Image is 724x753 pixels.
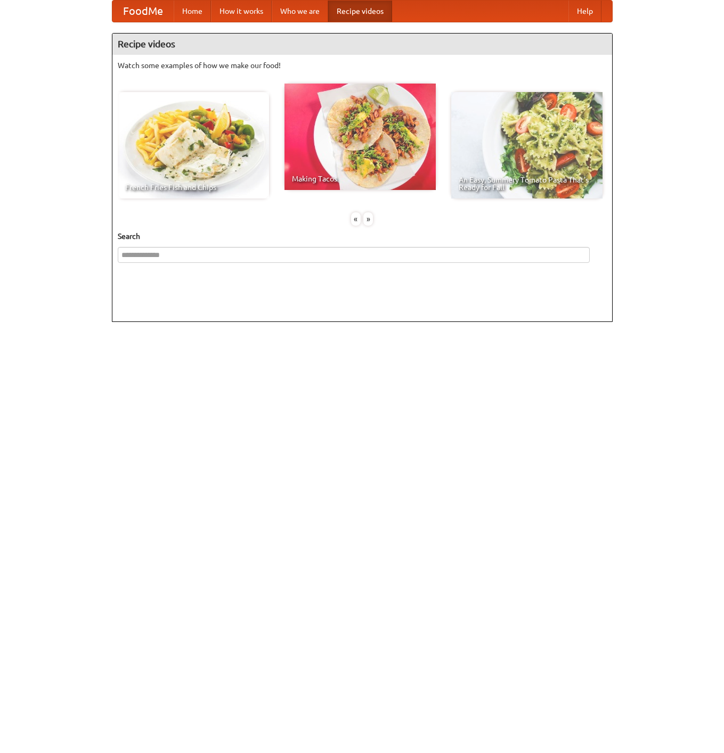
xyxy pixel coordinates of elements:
[112,1,174,22] a: FoodMe
[351,212,361,226] div: «
[118,60,607,71] p: Watch some examples of how we make our food!
[451,92,603,198] a: An Easy, Summery Tomato Pasta That's Ready for Fall
[459,176,595,191] span: An Easy, Summery Tomato Pasta That's Ready for Fall
[568,1,601,22] a: Help
[328,1,392,22] a: Recipe videos
[118,231,607,242] h5: Search
[272,1,328,22] a: Who we are
[211,1,272,22] a: How it works
[292,175,428,183] span: Making Tacos
[112,34,612,55] h4: Recipe videos
[118,92,269,198] a: French Fries Fish and Chips
[174,1,211,22] a: Home
[284,84,436,190] a: Making Tacos
[125,184,262,191] span: French Fries Fish and Chips
[363,212,373,226] div: »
